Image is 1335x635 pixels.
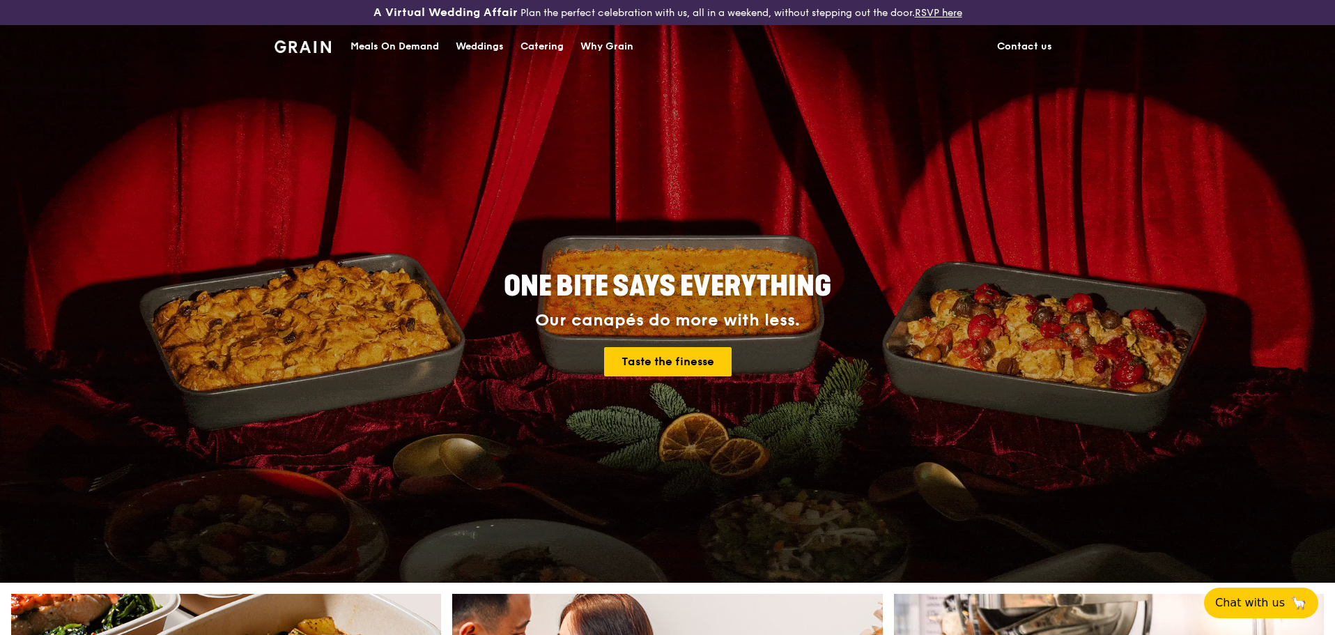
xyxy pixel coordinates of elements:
div: Why Grain [580,26,633,68]
a: Weddings [447,26,512,68]
div: Plan the perfect celebration with us, all in a weekend, without stepping out the door. [266,6,1069,20]
span: ONE BITE SAYS EVERYTHING [504,270,831,303]
div: Our canapés do more with less. [417,311,918,330]
h3: A Virtual Wedding Affair [373,6,518,20]
img: Grain [275,40,331,53]
a: Taste the finesse [604,347,732,376]
a: Contact us [989,26,1060,68]
span: 🦙 [1290,595,1307,611]
a: Why Grain [572,26,642,68]
span: Chat with us [1215,595,1285,611]
div: Catering [520,26,564,68]
div: Meals On Demand [350,26,439,68]
div: Weddings [456,26,504,68]
a: RSVP here [915,7,962,19]
button: Chat with us🦙 [1204,588,1318,618]
a: Catering [512,26,572,68]
a: GrainGrain [275,24,331,66]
